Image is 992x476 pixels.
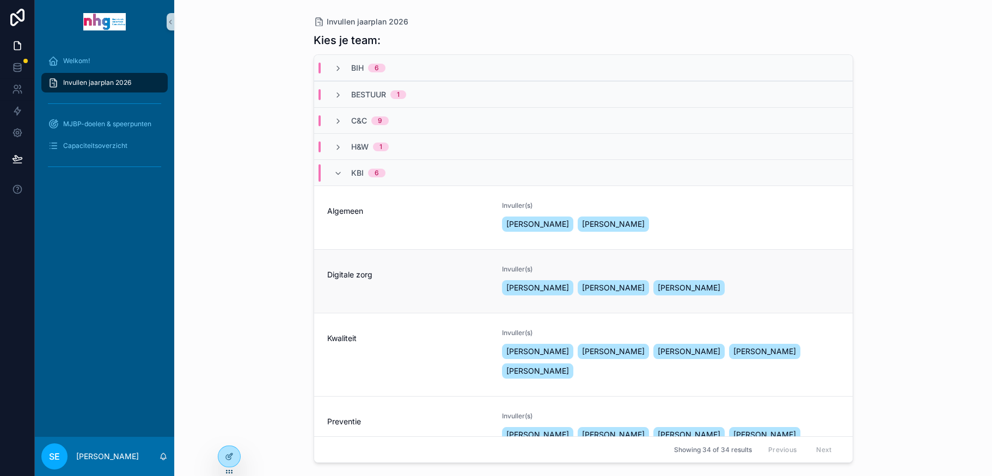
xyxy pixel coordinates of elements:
[397,90,400,99] div: 1
[351,168,364,178] span: KBI
[506,429,569,440] span: [PERSON_NAME]
[63,78,131,87] span: Invullen jaarplan 2026
[502,329,839,337] span: Invuller(s)
[375,64,379,72] div: 6
[582,219,645,230] span: [PERSON_NAME]
[41,51,168,71] a: Welkom!
[378,116,382,125] div: 9
[351,141,369,152] span: H&W
[502,201,839,210] span: Invuller(s)
[506,219,569,230] span: [PERSON_NAME]
[582,346,645,357] span: [PERSON_NAME]
[506,366,569,376] span: [PERSON_NAME]
[506,346,569,357] span: [PERSON_NAME]
[314,249,853,313] a: Digitale zorgInvuller(s)[PERSON_NAME][PERSON_NAME][PERSON_NAME]
[327,269,489,280] span: Digitale zorg
[41,114,168,134] a: MJBP-doelen & speerpunten
[35,44,174,189] div: scrollable content
[379,143,382,151] div: 1
[314,313,853,396] a: KwaliteitInvuller(s)[PERSON_NAME][PERSON_NAME][PERSON_NAME][PERSON_NAME][PERSON_NAME]
[658,429,720,440] span: [PERSON_NAME]
[41,73,168,92] a: Invullen jaarplan 2026
[327,333,489,344] span: Kwaliteit
[658,282,720,293] span: [PERSON_NAME]
[76,451,139,462] p: [PERSON_NAME]
[733,346,796,357] span: [PERSON_NAME]
[351,89,386,100] span: Bestuur
[314,33,381,48] h1: Kies je team:
[49,450,60,463] span: SE
[502,412,839,421] span: Invuller(s)
[658,346,720,357] span: [PERSON_NAME]
[375,169,379,177] div: 6
[674,446,752,454] span: Showing 34 of 34 results
[63,141,127,150] span: Capaciteitsoverzicht
[63,120,151,128] span: MJBP-doelen & speerpunten
[41,136,168,156] a: Capaciteitsoverzicht
[314,186,853,249] a: AlgemeenInvuller(s)[PERSON_NAME][PERSON_NAME]
[506,282,569,293] span: [PERSON_NAME]
[327,16,408,27] span: Invullen jaarplan 2026
[351,63,364,73] span: BIH
[83,13,126,30] img: App logo
[502,265,839,274] span: Invuller(s)
[314,16,408,27] a: Invullen jaarplan 2026
[351,115,367,126] span: C&C
[733,429,796,440] span: [PERSON_NAME]
[63,57,90,65] span: Welkom!
[327,416,489,427] span: Preventie
[327,206,489,217] span: Algemeen
[582,282,645,293] span: [PERSON_NAME]
[582,429,645,440] span: [PERSON_NAME]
